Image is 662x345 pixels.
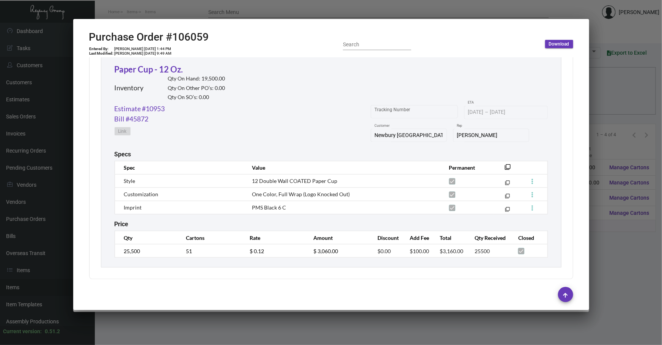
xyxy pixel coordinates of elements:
[505,208,510,213] mat-icon: filter_none
[468,109,483,115] input: Start date
[114,51,172,56] td: [PERSON_NAME] [DATE] 9:49 AM
[124,204,142,211] span: Imprint
[115,104,165,114] a: Estimate #10953
[549,41,569,47] span: Download
[124,191,159,197] span: Customization
[168,94,225,101] h2: Qty On SO’s: 0.00
[115,151,131,158] h2: Specs
[89,31,209,44] h2: Purchase Order #106059
[89,51,114,56] td: Last Modified:
[118,128,127,135] span: Link
[545,40,573,48] button: Download
[377,248,391,254] span: $0.00
[115,84,144,92] h2: Inventory
[124,178,135,184] span: Style
[114,47,172,51] td: [PERSON_NAME] [DATE] 1:44 PM
[115,64,183,74] a: Paper Cup - 12 Oz.
[115,221,129,228] h2: Price
[168,85,225,91] h2: Qty On Other PO’s: 0.00
[402,231,432,244] th: Add Fee
[244,161,441,174] th: Value
[370,231,402,244] th: Discount
[115,114,149,124] a: Bill #45872
[505,195,510,200] mat-icon: filter_none
[442,161,494,174] th: Permanent
[490,109,526,115] input: End date
[432,231,467,244] th: Total
[3,328,42,336] div: Current version:
[485,109,488,115] span: –
[467,231,511,244] th: Qty Received
[505,166,511,172] mat-icon: filter_none
[410,248,429,254] span: $100.00
[505,182,510,187] mat-icon: filter_none
[252,204,286,211] span: PMS Black 6 C
[178,231,242,244] th: Cartons
[252,178,337,184] span: 12 Double Wall COATED Paper Cup
[252,191,350,197] span: One Color, Full Wrap (Logo Knocked Out)
[440,248,464,254] span: $3,160.00
[45,328,60,336] div: 0.51.2
[168,76,225,82] h2: Qty On Hand: 19,500.00
[89,47,114,51] td: Entered By:
[242,231,306,244] th: Rate
[115,161,244,174] th: Spec
[511,231,547,244] th: Closed
[115,231,178,244] th: Qty
[475,248,490,254] span: 25500
[115,127,131,135] button: Link
[306,231,370,244] th: Amount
